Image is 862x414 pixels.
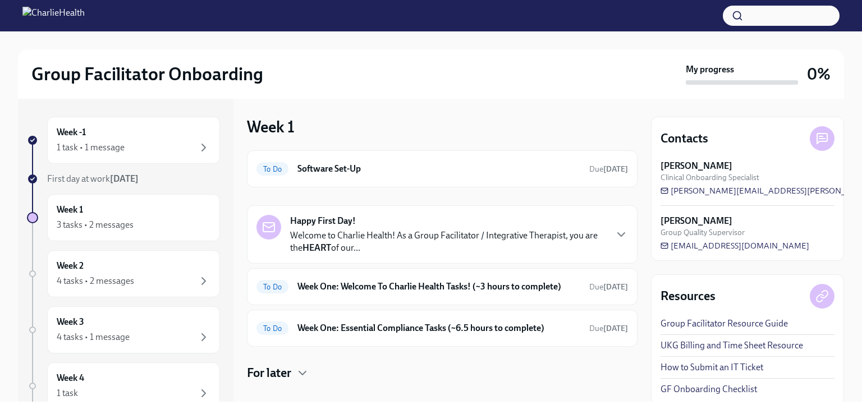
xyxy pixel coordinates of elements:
span: September 22nd, 2025 09:00 [589,323,628,334]
div: 3 tasks • 2 messages [57,219,134,231]
strong: HEART [302,242,331,253]
a: Week -11 task • 1 message [27,117,220,164]
span: Group Quality Supervisor [661,227,745,238]
h6: Week 4 [57,372,84,384]
strong: [DATE] [603,282,628,292]
span: September 16th, 2025 09:00 [589,164,628,174]
span: To Do [256,324,288,333]
a: Week 34 tasks • 1 message [27,306,220,353]
h2: Group Facilitator Onboarding [31,63,263,85]
a: Week 13 tasks • 2 messages [27,194,220,241]
div: 4 tasks • 1 message [57,331,130,343]
div: 4 tasks • 2 messages [57,275,134,287]
a: First day at work[DATE] [27,173,220,185]
strong: [PERSON_NAME] [661,215,732,227]
a: How to Submit an IT Ticket [661,361,763,374]
span: September 22nd, 2025 09:00 [589,282,628,292]
span: To Do [256,165,288,173]
a: GF Onboarding Checklist [661,383,757,395]
h6: Week 3 [57,316,84,328]
span: Due [589,164,628,174]
h4: For later [247,365,291,381]
div: For later [247,365,638,381]
div: 1 task [57,387,78,399]
strong: [PERSON_NAME] [661,160,732,172]
h6: Week One: Essential Compliance Tasks (~6.5 hours to complete) [297,322,580,334]
a: UKG Billing and Time Sheet Resource [661,339,803,352]
strong: My progress [686,63,734,76]
h4: Contacts [661,130,708,147]
strong: [DATE] [603,324,628,333]
h4: Resources [661,288,716,305]
img: CharlieHealth [22,7,85,25]
h3: Week 1 [247,117,295,137]
strong: Happy First Day! [290,215,356,227]
span: Clinical Onboarding Specialist [661,172,759,183]
h6: Week -1 [57,126,86,139]
a: To DoWeek One: Essential Compliance Tasks (~6.5 hours to complete)Due[DATE] [256,319,628,337]
div: 1 task • 1 message [57,141,125,154]
a: [EMAIL_ADDRESS][DOMAIN_NAME] [661,240,809,251]
h3: 0% [807,64,831,84]
a: To DoSoftware Set-UpDue[DATE] [256,160,628,178]
a: Group Facilitator Resource Guide [661,318,788,330]
a: Week 24 tasks • 2 messages [27,250,220,297]
a: Week 41 task [27,362,220,410]
span: First day at work [47,173,139,184]
h6: Week One: Welcome To Charlie Health Tasks! (~3 hours to complete) [297,280,580,293]
span: Due [589,282,628,292]
strong: [DATE] [603,164,628,174]
strong: [DATE] [110,173,139,184]
span: To Do [256,283,288,291]
h6: Week 2 [57,260,84,272]
p: Welcome to Charlie Health! As a Group Facilitator / Integrative Therapist, you are the of our... [290,229,606,254]
span: Due [589,324,628,333]
h6: Software Set-Up [297,163,580,175]
h6: Week 1 [57,204,83,216]
a: To DoWeek One: Welcome To Charlie Health Tasks! (~3 hours to complete)Due[DATE] [256,278,628,296]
